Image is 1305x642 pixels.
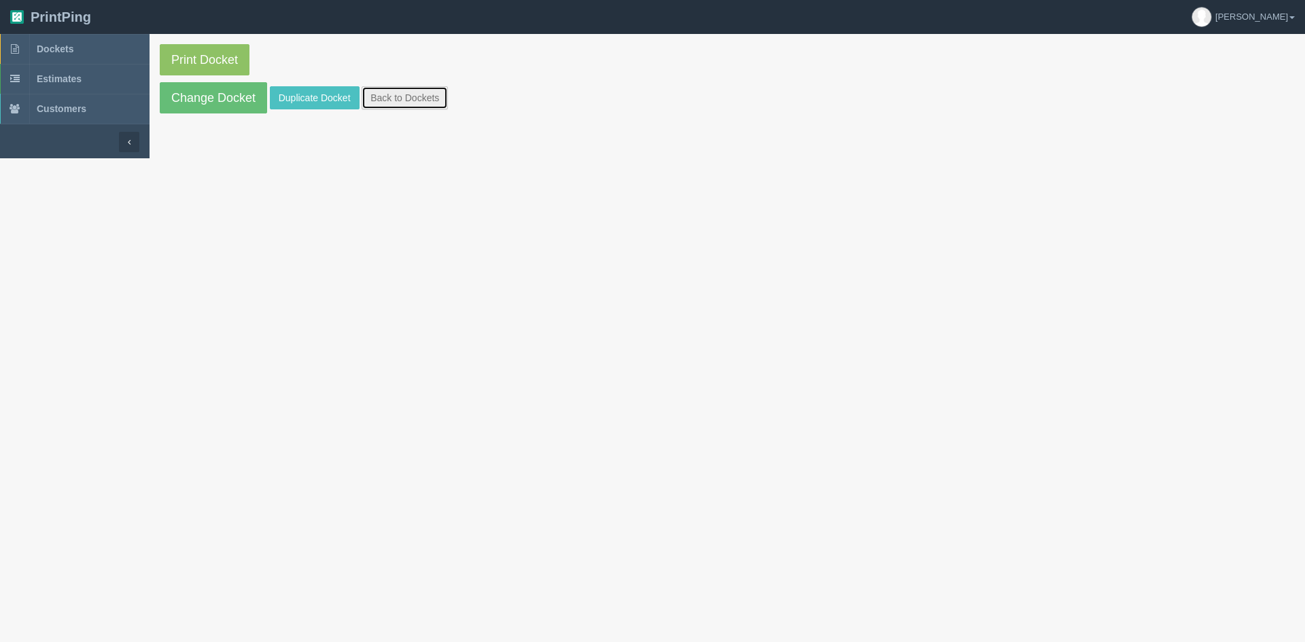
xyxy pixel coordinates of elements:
[37,103,86,114] span: Customers
[160,82,267,113] a: Change Docket
[10,10,24,24] img: logo-3e63b451c926e2ac314895c53de4908e5d424f24456219fb08d385ab2e579770.png
[37,73,82,84] span: Estimates
[160,44,249,75] a: Print Docket
[362,86,448,109] a: Back to Dockets
[37,43,73,54] span: Dockets
[1192,7,1211,26] img: avatar_default-7531ab5dedf162e01f1e0bb0964e6a185e93c5c22dfe317fb01d7f8cd2b1632c.jpg
[270,86,360,109] a: Duplicate Docket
